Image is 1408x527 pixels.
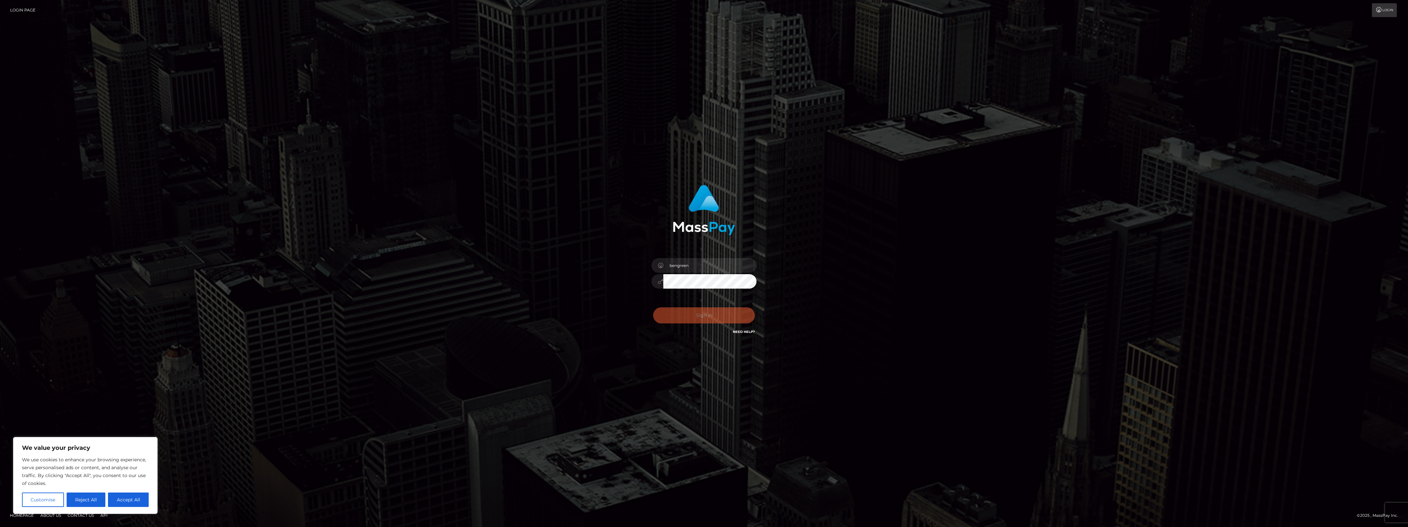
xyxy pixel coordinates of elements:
[663,258,757,273] input: Username...
[1372,3,1397,17] a: Login
[733,330,755,334] a: Need Help?
[22,444,149,452] p: We value your privacy
[10,3,35,17] a: Login Page
[22,493,64,507] button: Customise
[108,493,149,507] button: Accept All
[13,437,158,514] div: We value your privacy
[98,510,110,520] a: API
[1357,512,1403,519] div: © 2025 , MassPay Inc.
[67,493,106,507] button: Reject All
[65,510,96,520] a: Contact Us
[673,185,735,235] img: MassPay Login
[38,510,64,520] a: About Us
[7,510,36,520] a: Homepage
[22,456,149,487] p: We use cookies to enhance your browsing experience, serve personalised ads or content, and analys...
